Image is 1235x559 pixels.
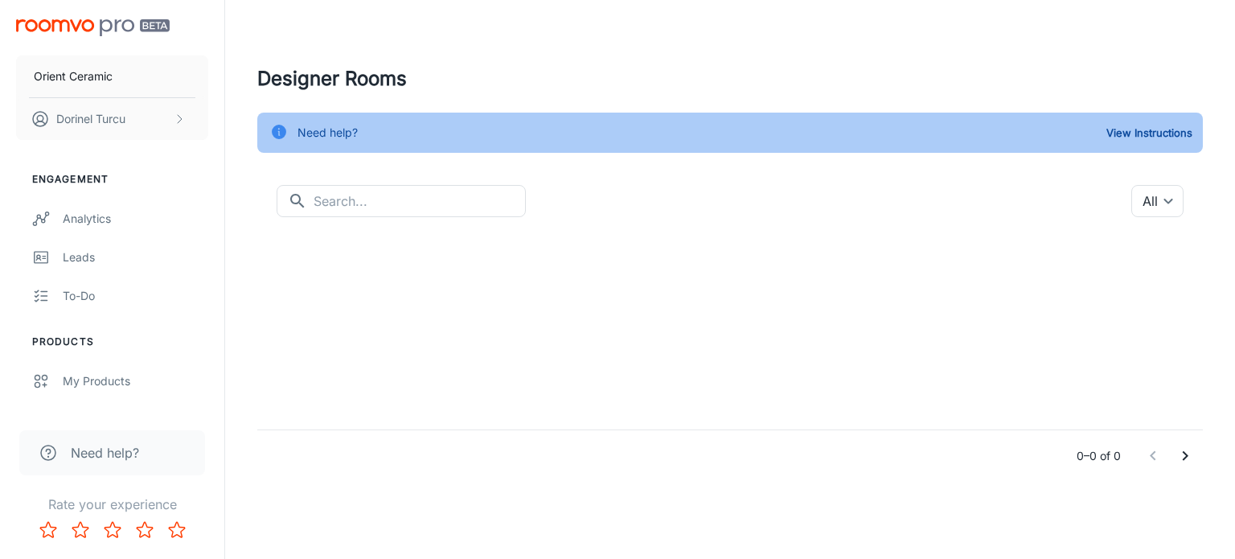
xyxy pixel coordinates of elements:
button: Orient Ceramic [16,55,208,97]
div: Analytics [63,210,208,228]
button: Rate 3 star [96,514,129,546]
p: Rate your experience [13,495,211,514]
button: Rate 2 star [64,514,96,546]
input: Search... [314,185,526,217]
div: To-do [63,287,208,305]
p: Dorinel Turcu [56,110,125,128]
p: Orient Ceramic [34,68,113,85]
button: Go to next page [1169,440,1201,472]
button: Rate 5 star [161,514,193,546]
button: View Instructions [1102,121,1196,145]
div: All [1131,185,1184,217]
img: Roomvo PRO Beta [16,19,170,36]
h4: Designer Rooms [257,64,1203,93]
div: Update Products [63,411,208,429]
div: Leads [63,249,208,266]
div: My Products [63,372,208,390]
p: 0–0 of 0 [1077,447,1121,465]
button: Rate 4 star [129,514,161,546]
span: Need help? [71,443,139,462]
div: Need help? [297,117,358,148]
button: Rate 1 star [32,514,64,546]
button: Dorinel Turcu [16,98,208,140]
